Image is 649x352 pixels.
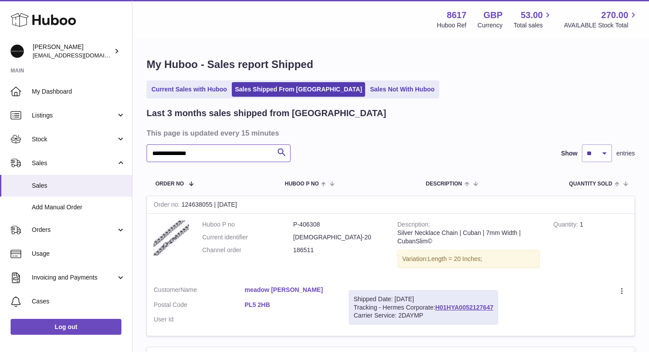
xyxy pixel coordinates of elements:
[32,203,125,212] span: Add Manual Order
[155,181,184,187] span: Order No
[397,229,540,246] div: Silver Necklace Chain | Cuban | 7mm Width | CubanSlim©
[154,201,181,210] strong: Order no
[569,181,612,187] span: Quantity Sold
[564,21,638,30] span: AVAILABLE Stock Total
[285,181,319,187] span: Huboo P no
[32,111,116,120] span: Listings
[547,214,634,279] td: 1
[154,301,245,311] dt: Postal Code
[293,220,384,229] dd: P-406308
[32,297,125,306] span: Cases
[478,21,503,30] div: Currency
[561,149,577,158] label: Show
[435,304,494,311] a: H01HYA0052127647
[11,319,121,335] a: Log out
[426,181,462,187] span: Description
[148,82,230,97] a: Current Sales with Huboo
[553,221,580,230] strong: Quantity
[349,290,498,325] div: Tracking - Hermes Corporate:
[154,220,189,256] img: Cuban.jpg
[147,128,633,138] h3: This page is updated every 15 minutes
[33,43,112,60] div: [PERSON_NAME]
[397,221,430,230] strong: Description
[11,45,24,58] img: hello@alfredco.com
[154,315,245,324] dt: User Id
[513,21,553,30] span: Total sales
[367,82,438,97] a: Sales Not With Huboo
[32,135,116,144] span: Stock
[564,9,638,30] a: 270.00 AVAILABLE Stock Total
[354,311,493,320] div: Carrier Service: 2DAYMP
[32,273,116,282] span: Invoicing and Payments
[601,9,628,21] span: 270.00
[32,250,125,258] span: Usage
[147,107,386,119] h2: Last 3 months sales shipped from [GEOGRAPHIC_DATA]
[202,246,293,254] dt: Channel order
[147,57,635,72] h1: My Huboo - Sales report Shipped
[33,52,130,59] span: [EMAIL_ADDRESS][DOMAIN_NAME]
[521,9,543,21] span: 53.00
[447,9,467,21] strong: 8617
[428,255,482,262] span: Length = 20 Inches;
[437,21,467,30] div: Huboo Ref
[293,246,384,254] dd: 186511
[147,196,634,214] div: 124638055 | [DATE]
[293,233,384,242] dd: [DEMOGRAPHIC_DATA]-20
[245,286,336,294] a: meadow [PERSON_NAME]
[513,9,553,30] a: 53.00 Total sales
[354,295,493,303] div: Shipped Date: [DATE]
[483,9,502,21] strong: GBP
[32,159,116,167] span: Sales
[202,233,293,242] dt: Current identifier
[32,87,125,96] span: My Dashboard
[32,182,125,190] span: Sales
[202,220,293,229] dt: Huboo P no
[154,286,245,296] dt: Name
[32,226,116,234] span: Orders
[397,250,540,268] div: Variation:
[616,149,635,158] span: entries
[154,286,181,293] span: Customer
[245,301,336,309] a: PL5 2HB
[232,82,365,97] a: Sales Shipped From [GEOGRAPHIC_DATA]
